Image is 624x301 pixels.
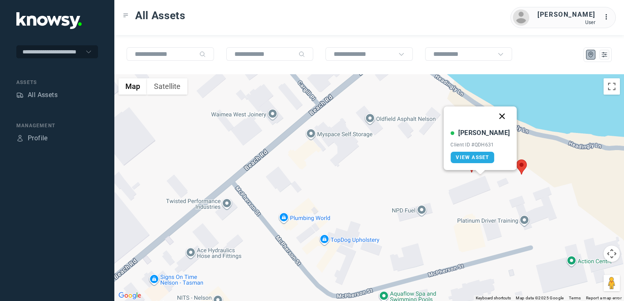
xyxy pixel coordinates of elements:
[116,290,143,301] img: Google
[537,10,595,20] div: [PERSON_NAME]
[604,14,612,20] tspan: ...
[513,9,529,26] img: avatar.png
[147,78,187,95] button: Show satellite imagery
[604,78,620,95] button: Toggle fullscreen view
[493,106,512,126] button: Close
[123,13,129,18] div: Toggle Menu
[476,295,511,301] button: Keyboard shortcuts
[118,78,147,95] button: Show street map
[16,135,24,142] div: Profile
[299,51,305,58] div: Search
[450,142,510,148] div: Client ID #QDH631
[16,90,58,100] a: AssetsAll Assets
[16,91,24,99] div: Assets
[458,128,510,138] div: [PERSON_NAME]
[604,12,613,23] div: :
[604,246,620,262] button: Map camera controls
[135,8,185,23] span: All Assets
[537,20,595,25] div: User
[587,51,595,58] div: Map
[16,122,98,129] div: Management
[28,90,58,100] div: All Assets
[601,51,608,58] div: List
[28,133,48,143] div: Profile
[569,296,581,300] a: Terms
[516,296,564,300] span: Map data ©2025 Google
[604,12,613,22] div: :
[199,51,206,58] div: Search
[604,275,620,291] button: Drag Pegman onto the map to open Street View
[16,133,48,143] a: ProfileProfile
[450,152,494,163] a: View Asset
[456,155,489,160] span: View Asset
[586,296,622,300] a: Report a map error
[16,79,98,86] div: Assets
[16,12,82,29] img: Application Logo
[116,290,143,301] a: Open this area in Google Maps (opens a new window)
